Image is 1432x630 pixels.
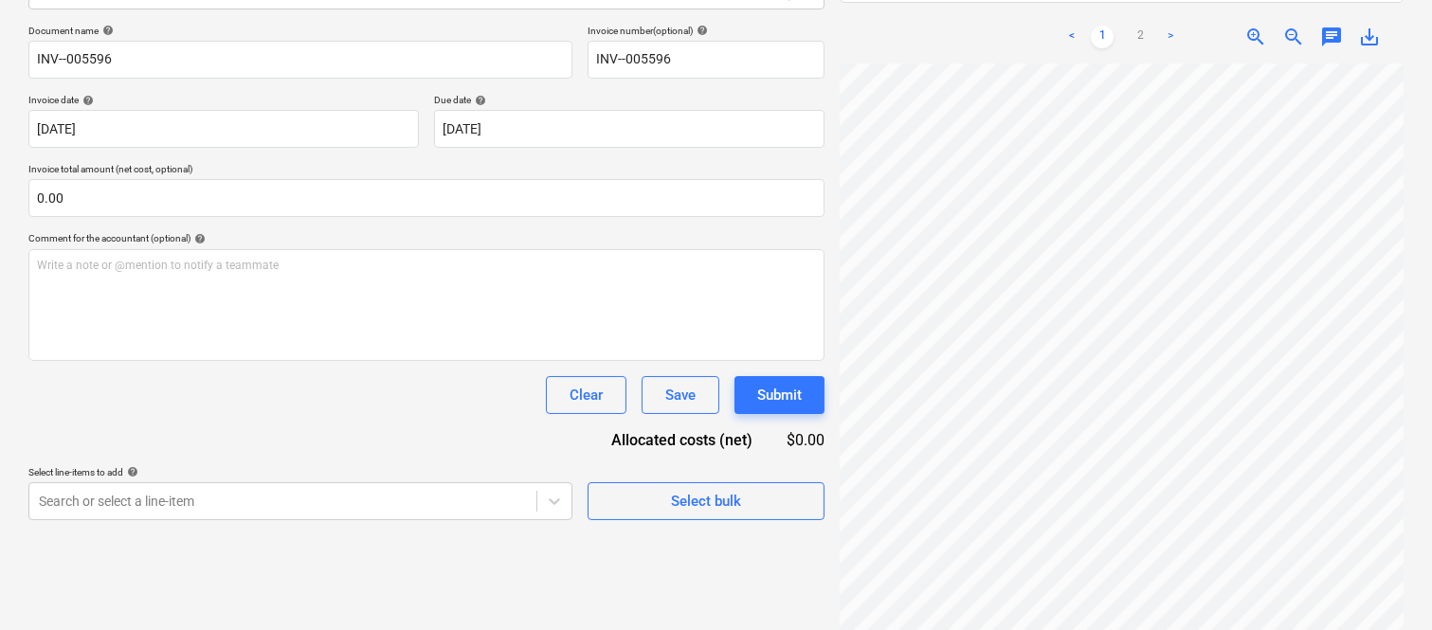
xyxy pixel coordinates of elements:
[757,383,802,407] div: Submit
[588,482,825,520] button: Select bulk
[546,376,626,414] button: Clear
[693,25,708,36] span: help
[588,25,825,37] div: Invoice number (optional)
[28,466,572,478] div: Select line-items to add
[471,95,486,106] span: help
[642,376,719,414] button: Save
[28,179,825,217] input: Invoice total amount (net cost, optional)
[588,41,825,79] input: Invoice number
[28,163,825,179] p: Invoice total amount (net cost, optional)
[434,110,825,148] input: Due date not specified
[99,25,114,36] span: help
[1337,539,1432,630] iframe: Chat Widget
[665,383,696,407] div: Save
[28,94,419,106] div: Invoice date
[190,233,206,244] span: help
[28,41,572,79] input: Document name
[28,232,825,244] div: Comment for the accountant (optional)
[434,94,825,106] div: Due date
[783,429,825,451] div: $0.00
[79,95,94,106] span: help
[28,25,572,37] div: Document name
[734,376,825,414] button: Submit
[28,110,419,148] input: Invoice date not specified
[570,383,603,407] div: Clear
[671,489,741,513] div: Select bulk
[123,466,138,477] span: help
[578,429,783,451] div: Allocated costs (net)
